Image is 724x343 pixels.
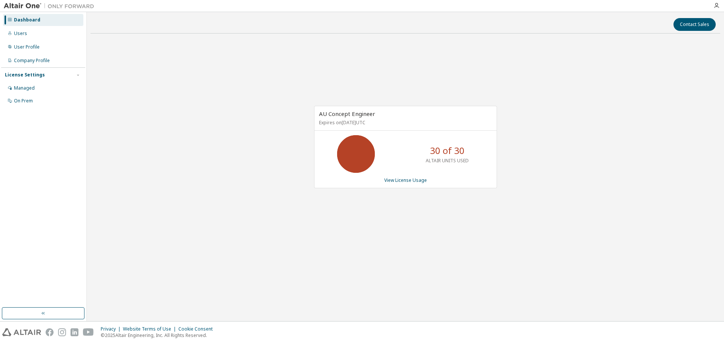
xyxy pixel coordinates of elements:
div: Website Terms of Use [123,326,178,332]
button: Contact Sales [673,18,716,31]
div: Privacy [101,326,123,332]
img: Altair One [4,2,98,10]
img: facebook.svg [46,328,54,336]
div: Managed [14,85,35,91]
p: Expires on [DATE] UTC [319,119,490,126]
p: 30 of 30 [430,144,465,157]
div: Dashboard [14,17,40,23]
img: linkedin.svg [71,328,78,336]
img: altair_logo.svg [2,328,41,336]
div: Company Profile [14,58,50,64]
div: User Profile [14,44,40,50]
p: © 2025 Altair Engineering, Inc. All Rights Reserved. [101,332,217,338]
p: ALTAIR UNITS USED [426,157,469,164]
div: Cookie Consent [178,326,217,332]
div: Users [14,30,27,37]
div: License Settings [5,72,45,78]
a: View License Usage [384,177,427,183]
img: youtube.svg [83,328,94,336]
span: AU Concept Engineer [319,110,375,117]
img: instagram.svg [58,328,66,336]
div: On Prem [14,98,33,104]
